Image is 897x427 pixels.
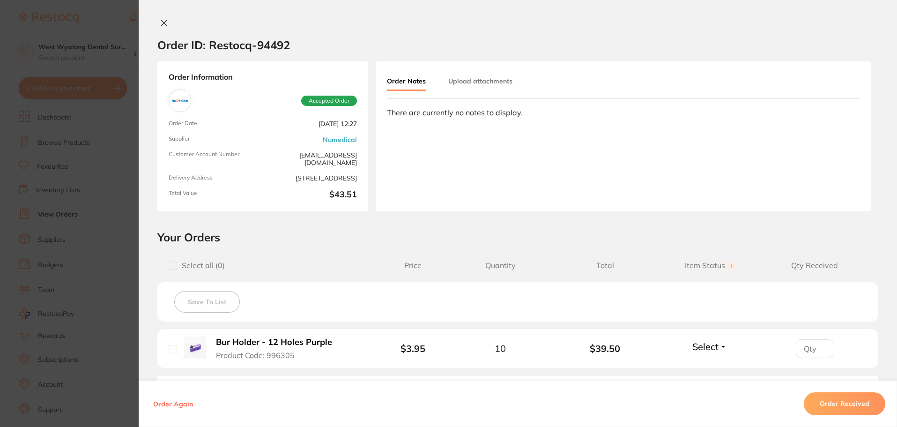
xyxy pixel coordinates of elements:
button: Save To List [174,291,240,313]
img: Bur Holder - 12 Holes Purple [184,337,206,359]
b: $43.51 [267,190,357,200]
button: Order Notes [387,73,426,91]
span: Select all ( 0 ) [177,261,225,270]
span: Qty Received [762,261,867,270]
button: Order Received [804,393,885,415]
a: Numedical [323,136,357,143]
span: Delivery Address [169,174,259,182]
span: Item Status [658,261,763,270]
span: Order Date [169,120,259,128]
h2: Order ID: Restocq- 94492 [157,38,290,52]
span: Product Code: 996305 [216,351,295,360]
span: Accepted Order [301,96,357,106]
button: Order Again [150,400,196,408]
div: There are currently no notes to display. [387,108,860,117]
strong: Order Information [169,73,357,82]
h2: Your Orders [157,230,878,244]
span: Quantity [448,261,553,270]
img: Numedical [171,92,189,110]
button: Upload attachments [448,73,512,90]
input: Qty [796,339,833,358]
span: 10 [495,343,506,354]
b: $3.95 [400,343,425,354]
span: Supplier [169,135,259,143]
span: Select [692,341,719,352]
b: $39.50 [553,343,658,354]
span: Customer Account Number [169,151,259,166]
span: Total Value [169,190,259,200]
button: Select [689,341,730,352]
span: Total [553,261,658,270]
button: Bur Holder - 12 Holes Purple Product Code: 996305 [213,337,343,360]
span: [STREET_ADDRESS] [267,174,357,182]
b: Bur Holder - 12 Holes Purple [216,337,332,347]
span: [EMAIL_ADDRESS][DOMAIN_NAME] [267,151,357,166]
span: [DATE] 12:27 [267,120,357,128]
span: Price [378,261,448,270]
